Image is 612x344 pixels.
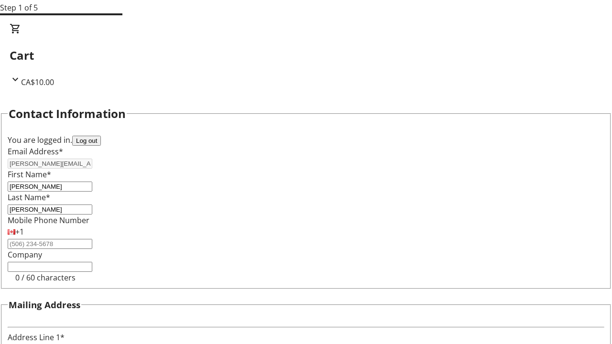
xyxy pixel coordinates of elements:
[72,136,101,146] button: Log out
[8,332,65,343] label: Address Line 1*
[10,47,602,64] h2: Cart
[8,239,92,249] input: (506) 234-5678
[8,215,89,226] label: Mobile Phone Number
[9,298,80,312] h3: Mailing Address
[15,272,76,283] tr-character-limit: 0 / 60 characters
[9,105,126,122] h2: Contact Information
[21,77,54,87] span: CA$10.00
[8,146,63,157] label: Email Address*
[8,192,50,203] label: Last Name*
[8,249,42,260] label: Company
[8,169,51,180] label: First Name*
[10,23,602,88] div: CartCA$10.00
[8,134,604,146] div: You are logged in.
